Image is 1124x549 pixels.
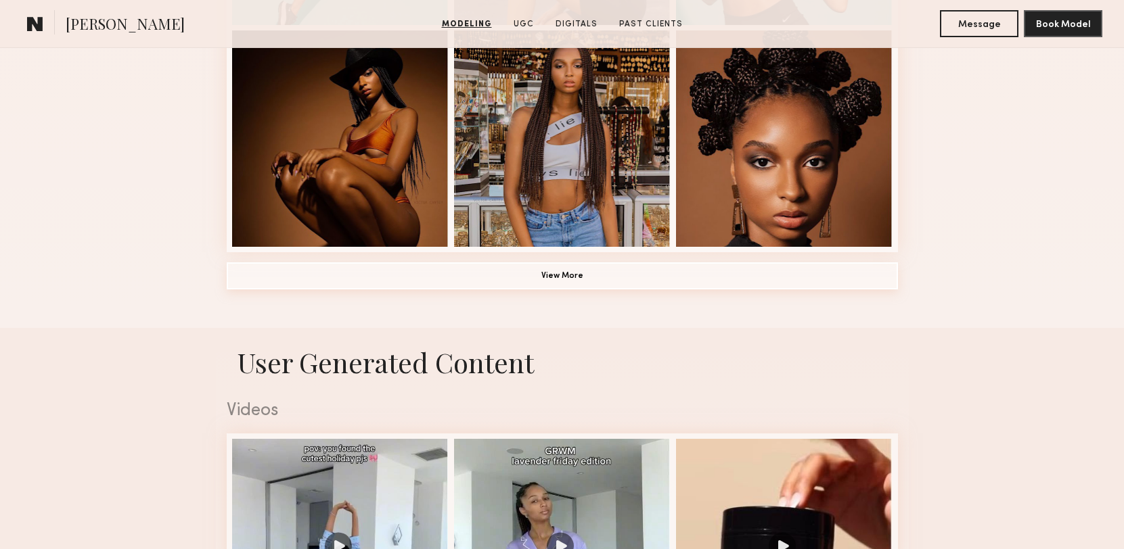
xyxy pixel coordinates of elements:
[940,10,1018,37] button: Message
[1024,10,1102,37] button: Book Model
[550,18,603,30] a: Digitals
[436,18,497,30] a: Modeling
[227,402,898,420] div: Videos
[614,18,688,30] a: Past Clients
[1024,18,1102,29] a: Book Model
[508,18,539,30] a: UGC
[66,14,185,37] span: [PERSON_NAME]
[216,344,909,380] h1: User Generated Content
[227,262,898,289] button: View More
